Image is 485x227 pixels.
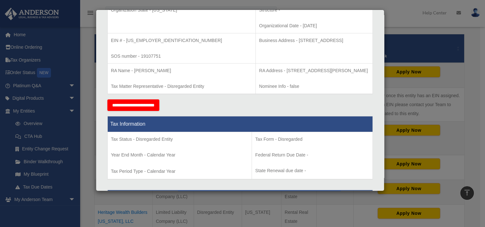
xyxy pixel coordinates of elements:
p: RA Name - [PERSON_NAME] [111,67,252,75]
p: Federal Return Due Date - [255,151,369,159]
p: Nominee Info - false [259,82,369,90]
p: Business Address - [STREET_ADDRESS] [259,37,369,45]
p: EIN # - [US_EMPLOYER_IDENTIFICATION_NUMBER] [111,37,252,45]
p: State Renewal due date - [255,167,369,175]
th: Tax Information [108,116,373,132]
p: SOS number - 19107751 [111,52,252,60]
td: Tax Period Type - Calendar Year [108,132,252,179]
p: Tax Status - Disregarded Entity [111,135,248,143]
p: Organization State - [US_STATE] [111,6,252,14]
p: RA Address - [STREET_ADDRESS][PERSON_NAME] [259,67,369,75]
th: Formation Progress [108,190,373,206]
p: Year End Month - Calendar Year [111,151,248,159]
p: Organizational Date - [DATE] [259,22,369,30]
p: Tax Form - Disregarded [255,135,369,143]
p: Structure - [259,6,369,14]
p: Tax Matter Representative - Disregarded Entity [111,82,252,90]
